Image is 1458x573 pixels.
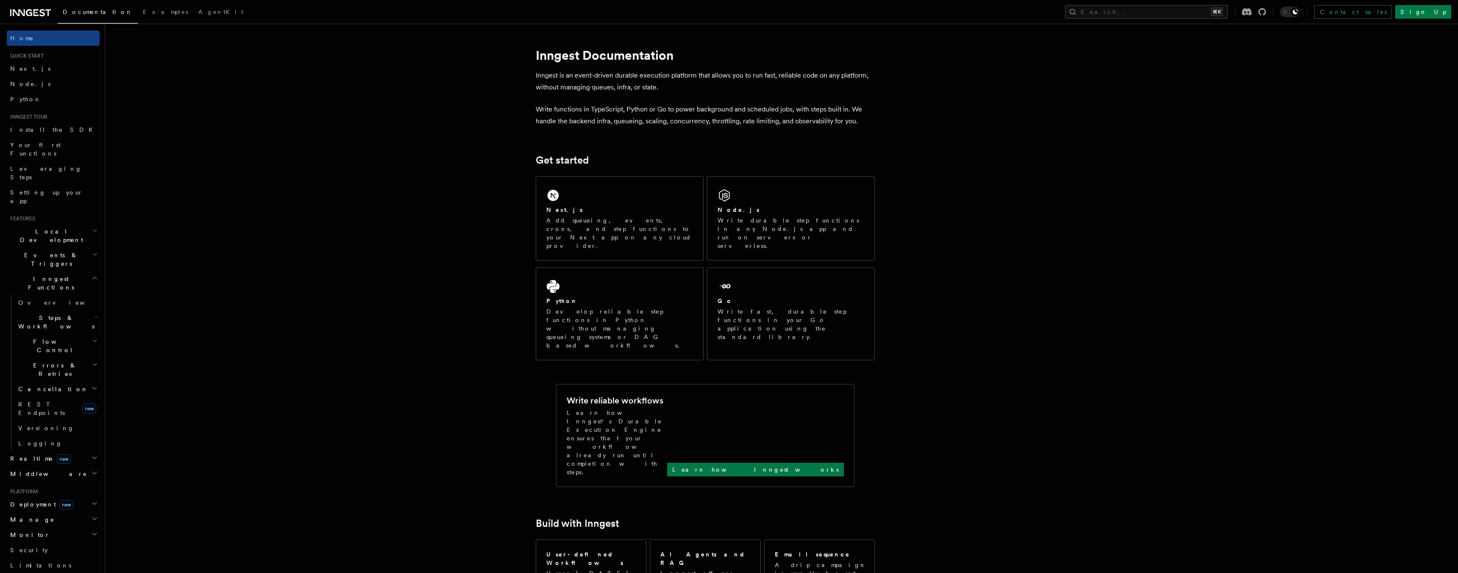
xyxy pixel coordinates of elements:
a: Install the SDK [7,122,100,137]
span: Local Development [7,227,92,244]
a: Examples [138,3,193,23]
button: Cancellation [15,381,100,397]
a: AgentKit [193,3,248,23]
a: Overview [15,295,100,310]
a: Build with Inngest [536,517,619,529]
a: REST Endpointsnew [15,397,100,420]
a: Home [7,31,100,46]
h2: Go [718,297,733,305]
a: Limitations [7,558,100,573]
div: Inngest Functions [7,295,100,451]
a: Your first Functions [7,137,100,161]
span: Security [10,547,48,554]
button: Middleware [7,466,100,481]
a: Next.jsAdd queueing, events, crons, and step functions to your Next app on any cloud provider. [536,176,704,261]
span: Setting up your app [10,189,83,204]
button: Search...⌘K [1065,5,1228,19]
h2: AI Agents and RAG [660,550,751,567]
span: Features [7,215,35,222]
button: Steps & Workflows [15,310,100,334]
a: Python [7,92,100,107]
span: Monitor [7,531,50,539]
p: Learn how Inngest's Durable Execution Engine ensures that your workflow already run until complet... [567,409,667,476]
h2: Node.js [718,206,760,214]
span: Install the SDK [10,126,98,133]
button: Toggle dark mode [1280,7,1300,17]
button: Flow Control [15,334,100,358]
span: Logging [18,440,62,447]
a: Setting up your app [7,185,100,209]
span: new [82,403,96,414]
span: Cancellation [15,385,88,393]
h2: Write reliable workflows [567,395,663,406]
h1: Inngest Documentation [536,47,875,63]
span: Python [10,96,41,103]
span: Your first Functions [10,142,61,157]
p: Develop reliable step functions in Python without managing queueing systems or DAG based workflows. [546,307,693,350]
a: Security [7,542,100,558]
h2: Python [546,297,578,305]
span: Home [10,34,34,42]
a: Contact sales [1314,5,1392,19]
button: Inngest Functions [7,271,100,295]
span: Examples [143,8,188,15]
span: Versioning [18,425,74,431]
button: Manage [7,512,100,527]
button: Realtimenew [7,451,100,466]
button: Errors & Retries [15,358,100,381]
a: PythonDevelop reliable step functions in Python without managing queueing systems or DAG based wo... [536,267,704,360]
p: Write functions in TypeScript, Python or Go to power background and scheduled jobs, with steps bu... [536,103,875,127]
p: Write durable step functions in any Node.js app and run on servers or serverless. [718,216,864,250]
h2: Next.js [546,206,583,214]
span: Platform [7,488,38,495]
a: Logging [15,436,100,451]
span: Node.js [10,81,50,87]
span: Deployment [7,500,73,509]
a: Documentation [58,3,138,24]
a: Node.jsWrite durable step functions in any Node.js app and run on servers or serverless. [707,176,875,261]
a: Leveraging Steps [7,161,100,185]
h2: User-defined Workflows [546,550,636,567]
span: Flow Control [15,337,92,354]
a: Node.js [7,76,100,92]
button: Monitor [7,527,100,542]
span: Leveraging Steps [10,165,82,181]
span: Next.js [10,65,50,72]
p: Add queueing, events, crons, and step functions to your Next app on any cloud provider. [546,216,693,250]
span: Quick start [7,53,44,59]
span: AgentKit [198,8,243,15]
span: REST Endpoints [18,401,65,416]
span: Events & Triggers [7,251,92,268]
a: Sign Up [1395,5,1451,19]
p: Learn how Inngest works [672,465,839,474]
span: Documentation [63,8,133,15]
span: new [59,500,73,509]
a: GoWrite fast, durable step functions in your Go application using the standard library. [707,267,875,360]
span: Steps & Workflows [15,314,95,331]
span: Limitations [10,562,71,569]
button: Local Development [7,224,100,248]
a: Next.js [7,61,100,76]
span: Middleware [7,470,87,478]
span: Errors & Retries [15,361,92,378]
a: Versioning [15,420,100,436]
button: Events & Triggers [7,248,100,271]
p: Write fast, durable step functions in your Go application using the standard library. [718,307,864,341]
span: Overview [18,299,106,306]
span: new [57,454,71,464]
button: Deploymentnew [7,497,100,512]
p: Inngest is an event-driven durable execution platform that allows you to run fast, reliable code ... [536,70,875,93]
kbd: ⌘K [1211,8,1223,16]
span: Inngest Functions [7,275,92,292]
span: Inngest tour [7,114,47,120]
span: Realtime [7,454,71,463]
a: Learn how Inngest works [667,463,844,476]
h2: Email sequence [775,550,850,559]
span: Manage [7,515,55,524]
a: Get started [536,154,589,166]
